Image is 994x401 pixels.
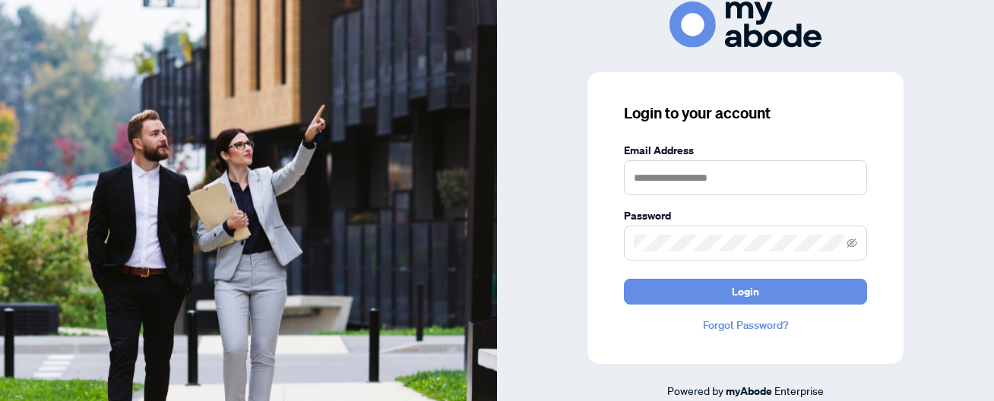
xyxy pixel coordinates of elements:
[670,2,821,48] img: ma-logo
[624,207,867,224] label: Password
[624,317,867,333] a: Forgot Password?
[732,279,759,304] span: Login
[624,279,867,305] button: Login
[774,384,824,397] span: Enterprise
[726,383,772,399] a: myAbode
[624,103,867,124] h3: Login to your account
[847,238,857,248] span: eye-invisible
[624,142,867,159] label: Email Address
[667,384,723,397] span: Powered by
